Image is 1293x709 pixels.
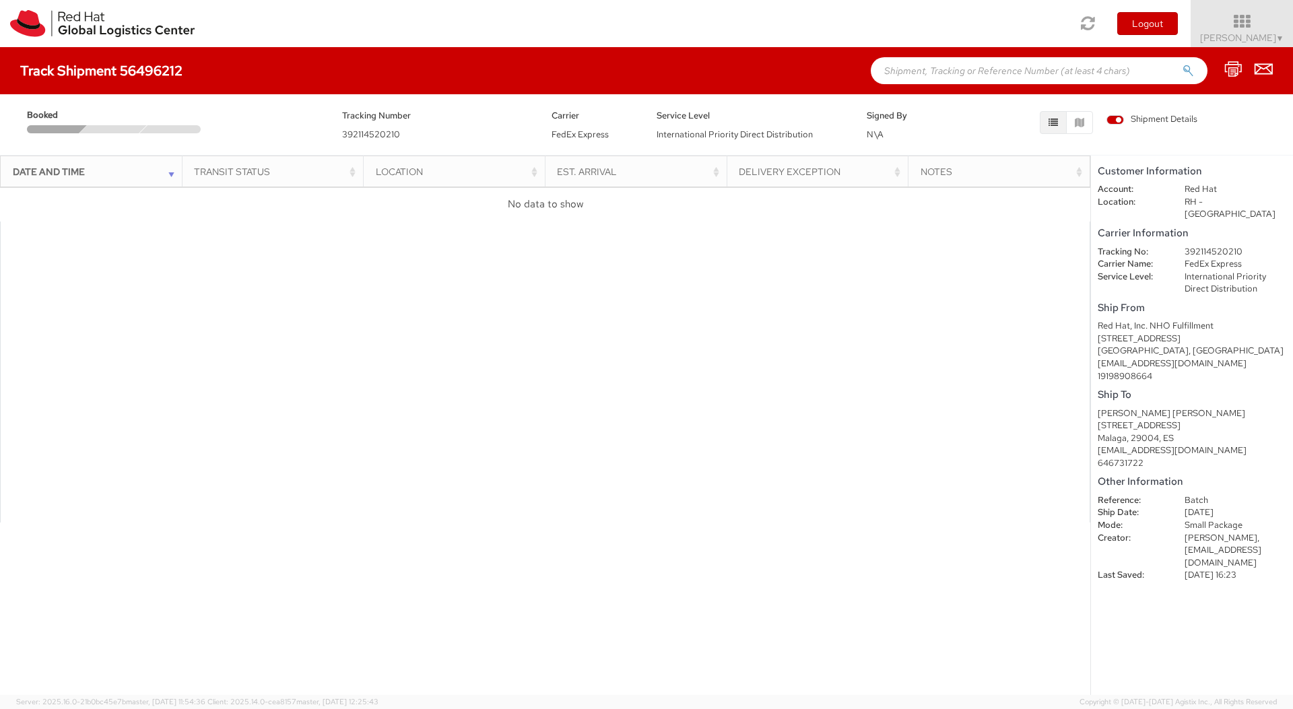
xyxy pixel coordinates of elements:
span: master, [DATE] 11:54:36 [126,697,205,706]
h5: Ship From [1098,302,1286,314]
div: 646731722 [1098,457,1286,470]
dt: Reference: [1088,494,1174,507]
span: FedEx Express [552,129,609,140]
h5: Service Level [657,111,847,121]
div: Red Hat, Inc. NHO Fulfillment [1098,320,1286,333]
span: Booked [27,109,85,122]
span: master, [DATE] 12:25:43 [296,697,378,706]
div: Est. Arrival [557,165,722,178]
span: 392114520210 [342,129,400,140]
span: [PERSON_NAME], [1185,532,1259,543]
h5: Carrier Information [1098,228,1286,239]
span: N\A [867,129,884,140]
h5: Customer Information [1098,166,1286,177]
span: Shipment Details [1106,113,1197,126]
div: Location [376,165,541,178]
h5: Ship To [1098,389,1286,401]
div: [PERSON_NAME] [PERSON_NAME] [1098,407,1286,420]
div: 19198908664 [1098,370,1286,383]
input: Shipment, Tracking or Reference Number (at least 4 chars) [871,57,1207,84]
h5: Signed By [867,111,952,121]
img: rh-logistics-00dfa346123c4ec078e1.svg [10,10,195,37]
div: Delivery Exception [739,165,904,178]
span: ▼ [1276,33,1284,44]
dt: Service Level: [1088,271,1174,283]
dt: Creator: [1088,532,1174,545]
h5: Carrier [552,111,636,121]
span: [PERSON_NAME] [1200,32,1284,44]
span: Client: 2025.14.0-cea8157 [207,697,378,706]
label: Shipment Details [1106,113,1197,128]
div: [EMAIL_ADDRESS][DOMAIN_NAME] [1098,358,1286,370]
span: Copyright © [DATE]-[DATE] Agistix Inc., All Rights Reserved [1080,697,1277,708]
dt: Last Saved: [1088,569,1174,582]
div: [EMAIL_ADDRESS][DOMAIN_NAME] [1098,444,1286,457]
div: Malaga, 29004, ES [1098,432,1286,445]
div: Date and Time [13,165,178,178]
span: International Priority Direct Distribution [657,129,813,140]
div: Notes [921,165,1086,178]
dt: Ship Date: [1088,506,1174,519]
div: Transit Status [194,165,359,178]
div: [STREET_ADDRESS] [1098,333,1286,345]
dt: Mode: [1088,519,1174,532]
dt: Carrier Name: [1088,258,1174,271]
div: [GEOGRAPHIC_DATA], [GEOGRAPHIC_DATA] [1098,345,1286,358]
div: [STREET_ADDRESS] [1098,419,1286,432]
h4: Track Shipment 56496212 [20,63,183,78]
button: Logout [1117,12,1178,35]
h5: Tracking Number [342,111,532,121]
h5: Other Information [1098,476,1286,487]
span: Server: 2025.16.0-21b0bc45e7b [16,697,205,706]
dt: Tracking No: [1088,246,1174,259]
dt: Account: [1088,183,1174,196]
dt: Location: [1088,196,1174,209]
